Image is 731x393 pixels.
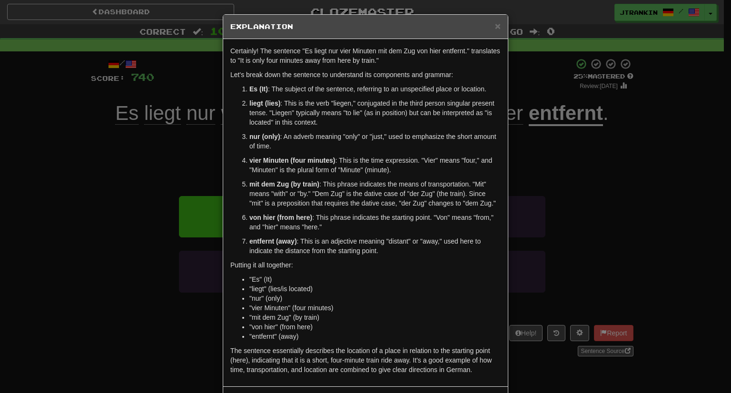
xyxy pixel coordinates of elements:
[249,332,501,341] li: "entfernt" (away)
[230,260,501,270] p: Putting it all together:
[249,313,501,322] li: "mit dem Zug" (by train)
[249,275,501,284] li: "Es" (It)
[249,180,319,188] strong: mit dem Zug (by train)
[495,21,501,31] button: Close
[230,46,501,65] p: Certainly! The sentence "Es liegt nur vier Minuten mit dem Zug von hier entfernt." translates to ...
[249,84,501,94] p: : The subject of the sentence, referring to an unspecified place or location.
[249,99,280,107] strong: liegt (lies)
[249,303,501,313] li: "vier Minuten" (four minutes)
[249,322,501,332] li: "von hier" (from here)
[249,156,501,175] p: : This is the time expression. "Vier" means "four," and "Minuten" is the plural form of "Minute" ...
[249,98,501,127] p: : This is the verb "liegen," conjugated in the third person singular present tense. "Liegen" typi...
[230,346,501,374] p: The sentence essentially describes the location of a place in relation to the starting point (her...
[230,70,501,79] p: Let's break down the sentence to understand its components and grammar:
[249,214,312,221] strong: von hier (from here)
[249,179,501,208] p: : This phrase indicates the means of transportation. "Mit" means "with" or "by." "Dem Zug" is the...
[249,284,501,294] li: "liegt" (lies/is located)
[249,294,501,303] li: "nur" (only)
[249,236,501,255] p: : This is an adjective meaning "distant" or "away," used here to indicate the distance from the s...
[249,237,297,245] strong: entfernt (away)
[230,22,501,31] h5: Explanation
[249,132,501,151] p: : An adverb meaning "only" or "just," used to emphasize the short amount of time.
[249,133,280,140] strong: nur (only)
[495,20,501,31] span: ×
[249,85,268,93] strong: Es (It)
[249,157,335,164] strong: vier Minuten (four minutes)
[249,213,501,232] p: : This phrase indicates the starting point. "Von" means "from," and "hier" means "here."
